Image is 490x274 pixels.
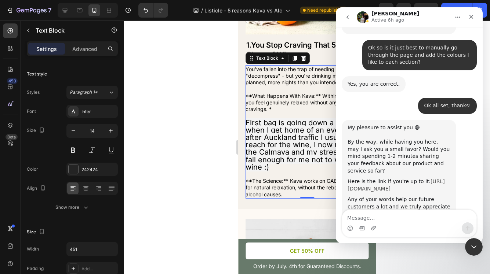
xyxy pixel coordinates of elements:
span: Listicle - 5 reasons Kava vs Alc [204,7,282,14]
p: Text Block [36,26,98,35]
div: Text style [27,71,47,77]
div: My pleasure to assist you 😁​By the way, while having you here, may I ask you a small favor? Would... [6,112,120,222]
div: Size [27,227,46,237]
div: Publish [447,7,466,14]
div: Show more [55,204,90,211]
div: Inter [81,108,116,115]
div: Width [27,246,39,252]
button: Paragraph 1* [66,86,118,99]
span: Need republishing [307,7,345,14]
div: Align [27,184,47,193]
input: Auto [67,242,117,256]
iframe: Design area [238,21,376,274]
div: Jeremy says… [6,112,141,238]
button: 7 [3,3,55,18]
div: Styles [27,89,40,96]
div: Here is the link if you're up to it: [12,171,115,185]
div: Color [27,166,38,173]
button: Send a message… [126,215,138,227]
div: 242424 [81,166,116,173]
div: Padding [27,265,44,272]
div: Size [27,126,46,136]
iframe: Intercom live chat [465,238,483,256]
p: Advanced [72,45,97,53]
p: 7 [48,6,51,15]
div: Any of your words help our future customers a lot and we truly appreciate your time in advance. 🙏... [12,189,115,217]
div: Add... [81,266,116,272]
button: Emoji picker [11,218,17,224]
div: Font [27,108,36,115]
a: [URL][DOMAIN_NAME] [12,171,109,184]
textarea: Message… [6,203,141,215]
span: / [201,7,203,14]
div: 450 [7,78,18,84]
button: Show more [27,201,118,214]
button: Save [414,3,438,18]
p: Settings [36,45,57,53]
div: Undo/Redo [138,3,168,18]
button: Upload attachment [35,218,41,224]
iframe: Intercom live chat [336,7,483,243]
button: Publish [441,3,472,18]
button: Gif picker [23,218,29,224]
span: Paragraph 1* [70,89,98,96]
div: My pleasure to assist you 😁 ​ By the way, while having you here, may I ask you a small favor? Wou... [12,117,115,167]
div: Beta [6,134,18,140]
